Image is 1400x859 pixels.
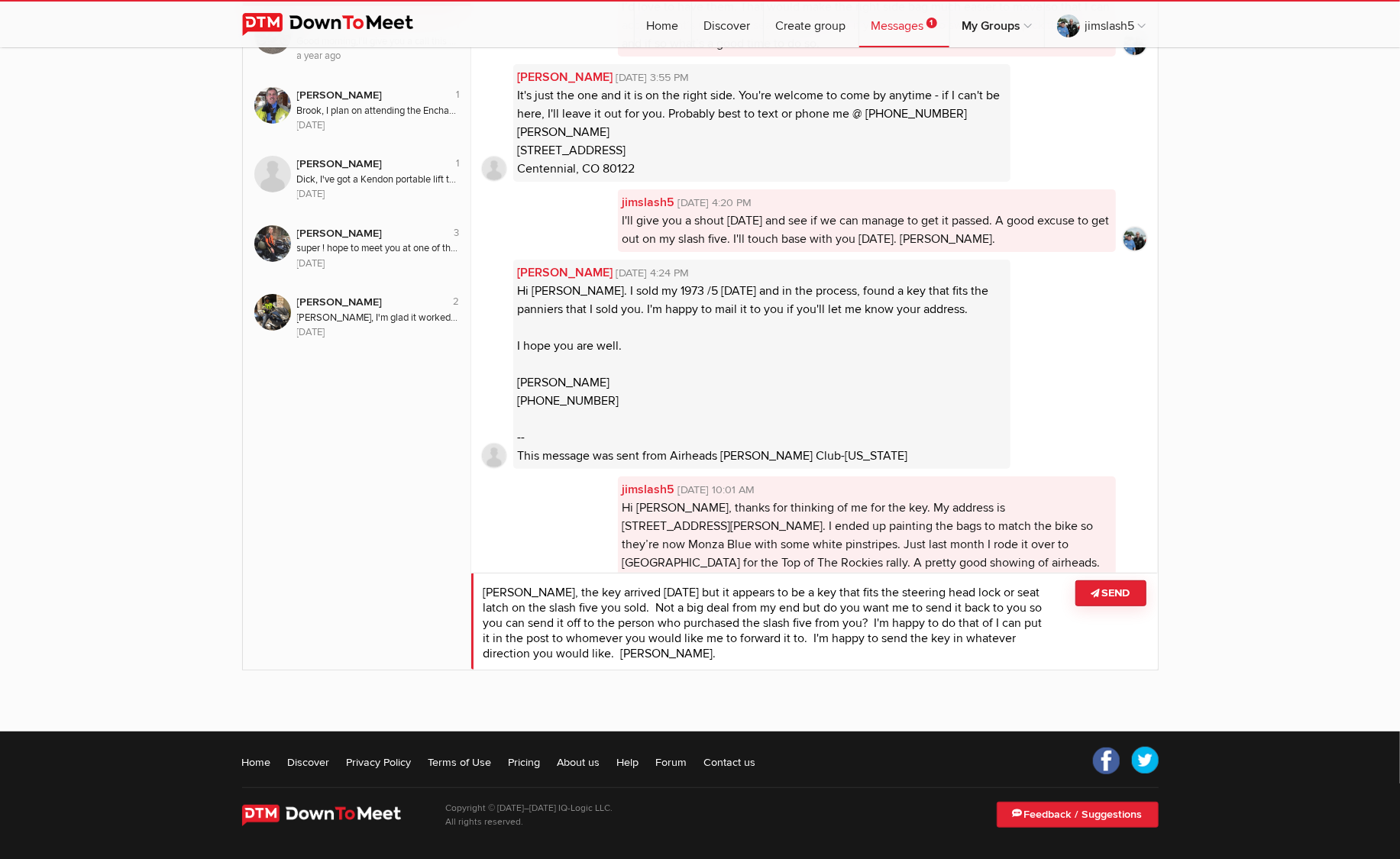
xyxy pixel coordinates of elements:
img: Mike Z [254,225,291,262]
span: I'll give you a shout [DATE] and see if we can manage to get it passed. A good excuse to get out ... [622,213,1109,247]
div: 1 [436,157,459,171]
a: [PERSON_NAME][DATE] 3:55 PM [517,68,1007,86]
img: Neil Redmerski [254,294,291,331]
a: Dick Paschen 1 [PERSON_NAME] Dick, I've got a Kendon portable lift that I can bring next weekend ... [254,156,460,202]
a: My Groups [950,2,1044,47]
div: [DATE] [297,257,460,271]
a: Privacy Policy [347,754,412,770]
a: Help [617,754,639,770]
a: Messages1 [859,2,949,47]
a: Brook Reams 1 [PERSON_NAME] Brook, I plan on attending the Enchanted Ride event and if you've no ... [254,87,460,133]
div: 3 [436,226,459,241]
img: profile-user.png [483,444,506,467]
a: About us [558,754,600,770]
span: [DATE] 4:20 PM [674,195,752,212]
span: [DATE] 3:55 PM [613,69,689,86]
a: [PERSON_NAME][DATE] 4:24 PM [517,263,1007,282]
div: [DATE] [297,187,460,202]
a: Discover [692,2,763,47]
a: Neil Redmerski 2 [PERSON_NAME] [PERSON_NAME], I'm glad it worked out and I also enjoyed meeting e... [254,294,460,340]
span: It's just the one and it is on the right side. You're welcome to come by anytime - if I can't be ... [517,88,1000,176]
a: jimslash5[DATE] 10:01 AM [622,480,1111,499]
a: Terms of Use [428,754,492,770]
div: [DATE] [297,325,460,340]
img: profile-user.png [483,157,506,180]
a: Pricing [509,754,541,770]
a: jimslash5[DATE] 4:20 PM [622,193,1111,212]
a: Contact us [704,754,756,770]
div: [PERSON_NAME] [297,87,437,104]
div: super ! hope to meet you at one of the Denver based Tech Day comming up in March. [PERSON_NAME] [297,241,460,256]
a: Discover [288,754,330,770]
button: Send [1075,580,1146,606]
div: 1 [436,88,459,102]
img: Brook Reams [254,87,291,124]
a: Mike Z 3 [PERSON_NAME] super ! hope to meet you at one of the Denver based Tech Day comming up in... [254,225,460,271]
div: [DATE] [297,118,460,133]
img: cropped.jpg [1124,228,1146,250]
span: Hi [PERSON_NAME], thanks for thinking of me for the key. My address is [STREET_ADDRESS][PERSON_NA... [622,500,1105,607]
span: [DATE] 10:01 AM [674,482,755,499]
span: Hi [PERSON_NAME]. I sold my 1973 /5 [DATE] and in the process, found a key that fits the panniers... [517,283,988,463]
a: jimslash5 [1045,2,1158,47]
div: [PERSON_NAME] [297,225,437,242]
img: DownToMeet [242,13,437,36]
div: Dick, I've got a Kendon portable lift that I can bring next weekend for the tech day if you think... [297,173,460,187]
a: Create group [764,2,858,47]
a: Feedback / Suggestions [997,802,1159,828]
div: 2 [436,295,459,309]
span: 21st [523,819,534,826]
div: [PERSON_NAME], I'm glad it worked out and I also enjoyed meeting everyone [DATE]. I'm sure we'll ... [297,311,460,325]
a: Home [242,754,271,770]
div: a year ago [297,49,460,63]
a: Forum [656,754,687,770]
a: Twitter [1131,747,1159,774]
a: Facebook [1093,747,1120,774]
a: Home [635,2,691,47]
img: DownToMeet [242,805,423,826]
img: Dick Paschen [254,156,291,192]
div: [PERSON_NAME] [297,294,437,311]
span: 1 [926,18,937,28]
span: [DATE] 4:24 PM [613,265,689,282]
div: [PERSON_NAME] [297,156,437,173]
p: Copyright © [DATE]–[DATE] IQ-Logic LLC. All rights reserved. [445,802,613,829]
div: Brook, I plan on attending the Enchanted Ride event and if you've no objection I would enjoy tagg... [297,104,460,118]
